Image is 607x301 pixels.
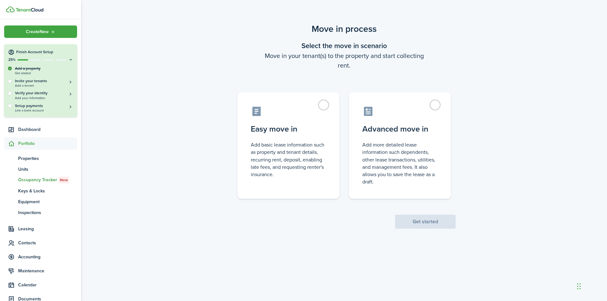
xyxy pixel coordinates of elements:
control-radio-card-description: Add more detailed lease information such dependents, other lease transactions, utilities, and man... [362,141,437,185]
span: Add your information [15,96,73,100]
span: Keys & Locks [18,188,77,194]
span: Portfolio [18,140,77,147]
iframe: Chat Widget [575,270,607,301]
span: Add a tenant [15,84,73,87]
span: Occupancy Tracker [18,176,77,183]
wizard-step-header-title: Select the move in scenario [233,40,456,51]
a: Setup paymentsLink a bank account [15,103,73,112]
div: Finish Account Setup25% [4,66,77,117]
a: Units [4,164,77,175]
button: Verify your identityAdd your information [15,90,73,100]
span: Link a bank account [15,109,73,112]
span: Inspections [18,209,77,216]
a: Properties [4,153,77,164]
a: Occupancy TrackerNew [4,175,77,185]
button: Open menu [4,25,77,38]
control-radio-card-title: Advanced move in [362,123,437,135]
h5: Invite your tenants [15,78,73,84]
control-radio-card-title: Easy move in [251,123,326,135]
a: Dashboard [4,123,77,136]
button: Finish Account Setup25% [4,44,77,62]
h5: Setup payments [15,103,73,109]
span: Properties [18,155,77,162]
span: Equipment [18,198,77,205]
p: 25% [8,57,16,62]
span: Leasing [18,226,77,232]
h4: Finish Account Setup [16,49,73,55]
a: Equipment [4,196,77,207]
img: TenantCloud [16,8,43,12]
span: Calendar [18,282,77,288]
span: Units [18,166,77,173]
div: Drag [577,277,581,296]
span: Dashboard [18,126,77,133]
scenario-title: Move in process [233,22,456,36]
img: TenantCloud [6,6,15,12]
span: Contacts [18,240,77,246]
span: Create New [26,30,49,34]
span: New [60,177,68,183]
span: Accounting [18,254,77,260]
a: Inspections [4,207,77,218]
span: Maintenance [18,268,77,274]
button: Invite your tenantsAdd a tenant [15,78,73,88]
a: Keys & Locks [4,185,77,196]
h5: Verify your identity [15,90,73,96]
control-radio-card-description: Add basic lease information such as property and tenant details, recurring rent, deposit, enablin... [251,141,326,178]
wizard-step-header-description: Move in your tenant(s) to the property and start collecting rent. [233,51,456,70]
